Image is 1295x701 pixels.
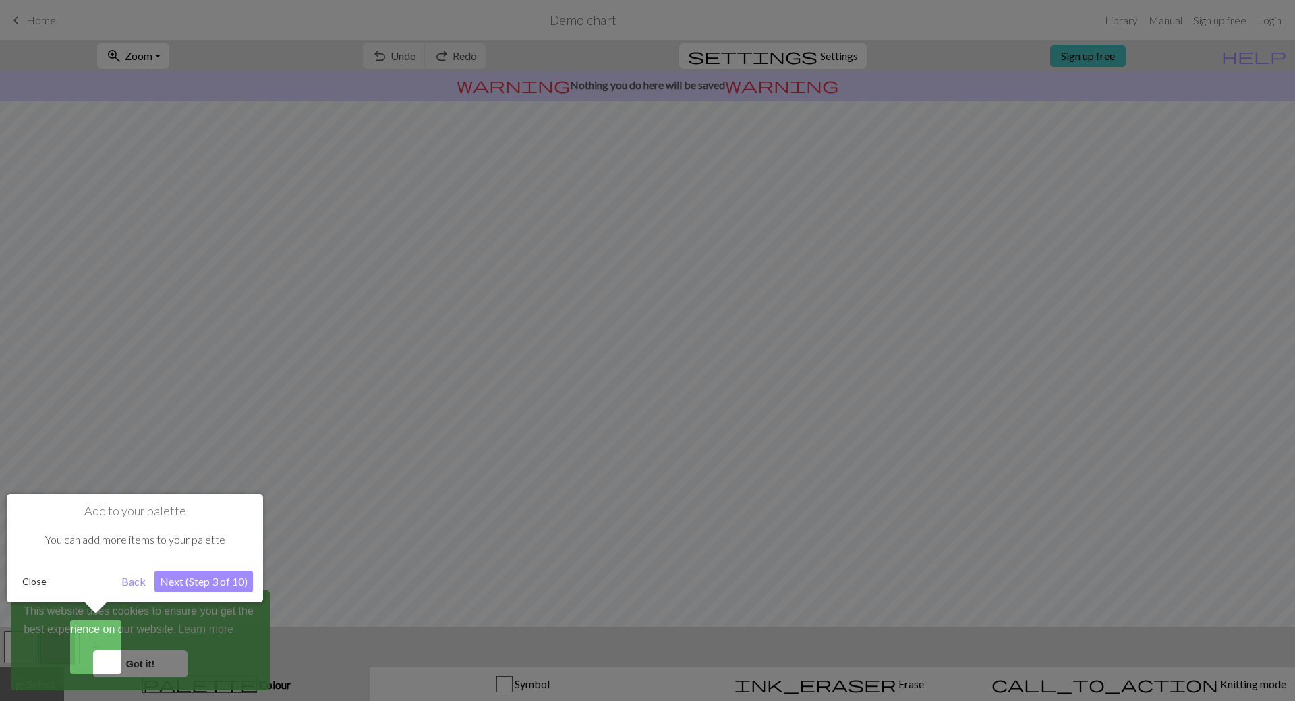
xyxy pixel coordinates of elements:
button: Close [17,571,52,592]
h1: Add to your palette [17,504,253,519]
div: You can add more items to your palette [17,519,253,561]
div: Add to your palette [7,494,263,602]
button: Back [116,571,151,592]
button: Next (Step 3 of 10) [154,571,253,592]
